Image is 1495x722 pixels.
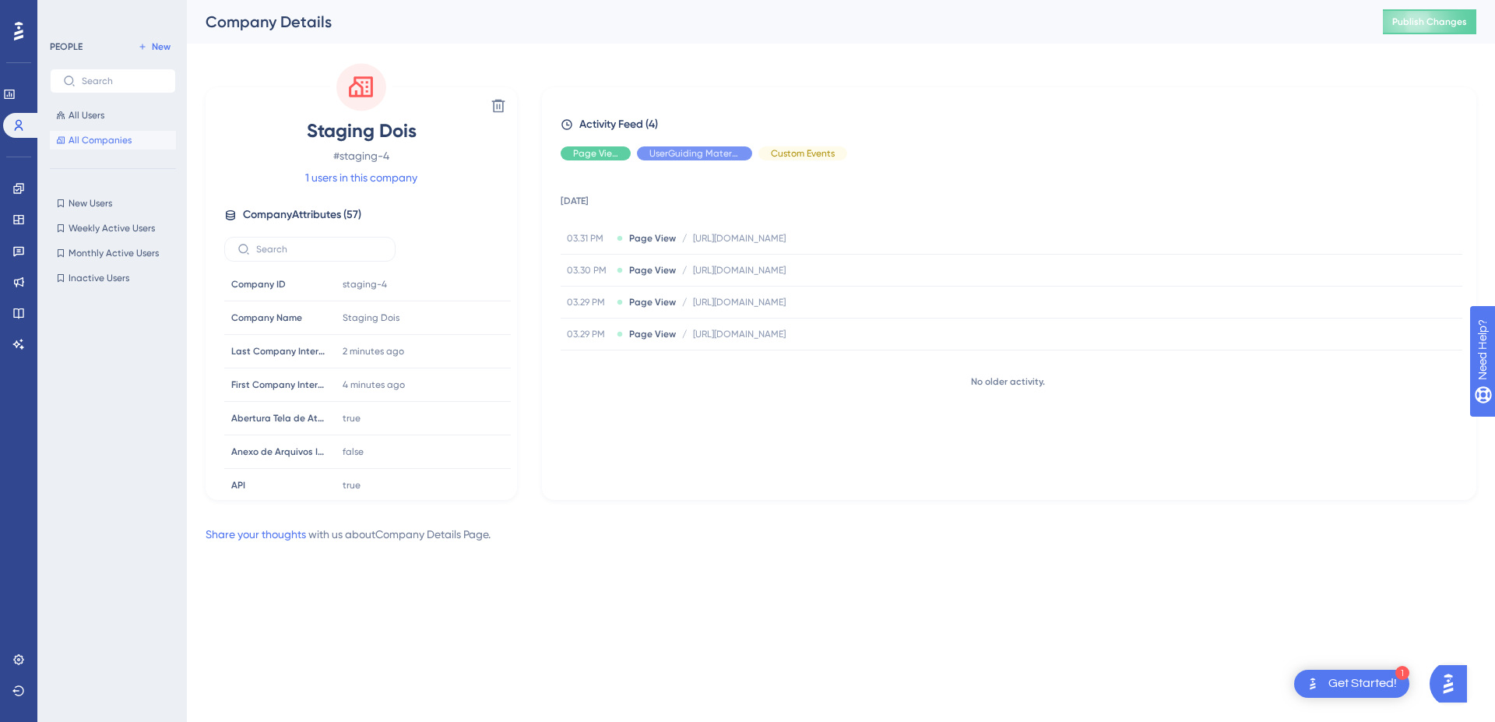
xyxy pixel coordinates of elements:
span: / [682,264,687,276]
span: Company Name [231,312,302,324]
span: 03.30 PM [567,264,610,276]
button: Publish Changes [1383,9,1476,34]
span: Weekly Active Users [69,222,155,234]
span: 03.29 PM [567,328,610,340]
div: 1 [1395,666,1409,680]
span: [URL][DOMAIN_NAME] [693,296,786,308]
span: Inactive Users [69,272,129,284]
span: true [343,412,361,424]
span: API [231,479,245,491]
a: Share your thoughts [206,528,306,541]
span: Page View [573,147,618,160]
button: All Companies [50,131,176,150]
span: [URL][DOMAIN_NAME] [693,328,786,340]
span: UserGuiding Material [649,147,740,160]
span: Company ID [231,278,286,291]
span: Staging Dois [224,118,498,143]
img: launcher-image-alternative-text [1303,674,1322,693]
div: Open Get Started! checklist, remaining modules: 1 [1294,670,1409,698]
span: Activity Feed (4) [579,115,658,134]
span: Page View [629,328,676,340]
span: staging-4 [343,278,387,291]
span: / [682,296,687,308]
span: # staging-4 [224,146,498,165]
span: All Users [69,109,104,122]
span: Page View [629,296,676,308]
span: Staging Dois [343,312,399,324]
span: Publish Changes [1392,16,1467,28]
span: [URL][DOMAIN_NAME] [693,232,786,245]
span: New [152,41,171,53]
a: 1 users in this company [305,168,417,187]
div: Get Started! [1328,675,1397,692]
button: Monthly Active Users [50,244,176,262]
td: [DATE] [561,173,1462,223]
span: false [343,446,364,458]
button: All Users [50,106,176,125]
span: / [682,328,687,340]
span: 03.29 PM [567,296,610,308]
span: [URL][DOMAIN_NAME] [693,264,786,276]
span: Last Company Interaction [231,345,325,357]
span: 03.31 PM [567,232,610,245]
time: 2 minutes ago [343,346,404,357]
span: true [343,479,361,491]
span: All Companies [69,134,132,146]
span: Anexo de Arquivos Ilimitados [231,446,325,458]
iframe: UserGuiding AI Assistant Launcher [1430,660,1476,707]
span: Page View [629,264,676,276]
button: Weekly Active Users [50,219,176,238]
span: Abertura Tela de Atendimento [231,412,325,424]
time: 4 minutes ago [343,379,405,390]
button: Inactive Users [50,269,176,287]
input: Search [82,76,163,86]
span: Page View [629,232,676,245]
span: / [682,232,687,245]
button: New [132,37,176,56]
span: Monthly Active Users [69,247,159,259]
div: PEOPLE [50,41,83,53]
span: Custom Events [771,147,835,160]
div: Company Details [206,11,1344,33]
div: with us about Company Details Page . [206,525,491,544]
input: Search [256,244,382,255]
div: No older activity. [561,375,1455,388]
button: New Users [50,194,176,213]
span: New Users [69,197,112,210]
span: First Company Interaction [231,379,325,391]
span: Company Attributes ( 57 ) [243,206,361,224]
span: Need Help? [37,4,97,23]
